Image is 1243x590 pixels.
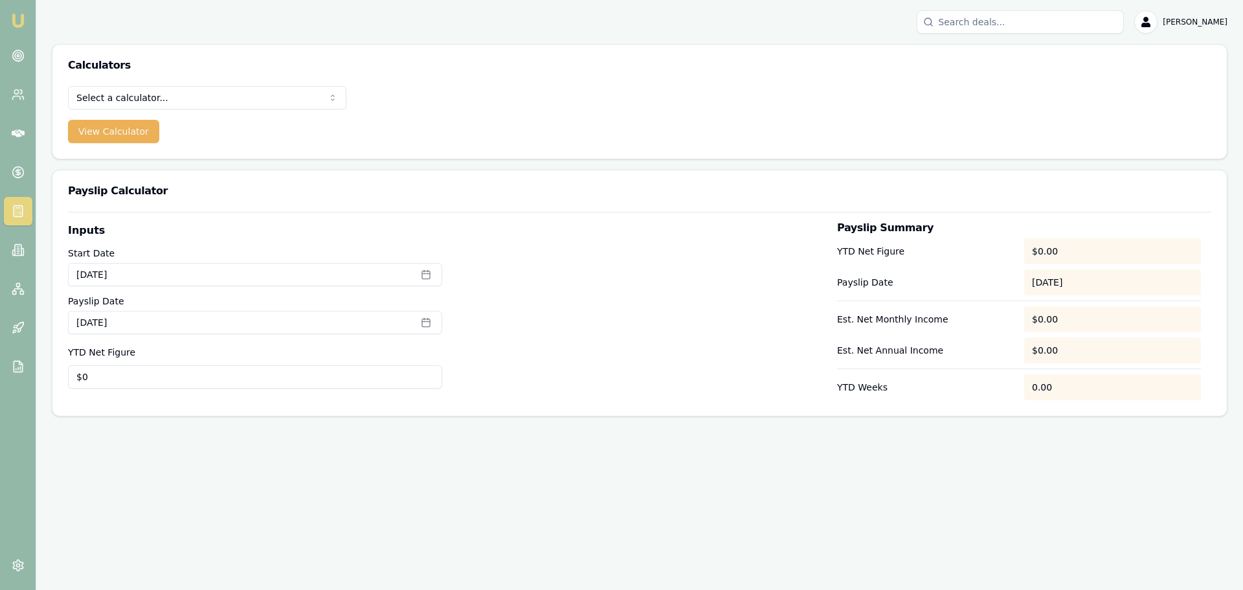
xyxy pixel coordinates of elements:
[837,313,1014,326] p: Est. Net Monthly Income
[68,60,1211,71] h3: Calculators
[68,249,442,258] label: Start Date
[1024,337,1201,363] div: $0.00
[1024,238,1201,264] div: $0.00
[837,276,1014,289] p: Payslip Date
[68,120,159,143] button: View Calculator
[68,365,442,389] input: 0.00
[68,347,135,357] label: YTD Net Figure
[68,311,442,334] button: [DATE]
[1024,269,1201,295] div: [DATE]
[837,381,1014,394] p: YTD Weeks
[837,223,1201,233] h3: Payslip Summary
[837,245,1014,258] p: YTD Net Figure
[1163,17,1227,27] span: [PERSON_NAME]
[837,344,1014,357] p: Est. Net Annual Income
[68,297,442,306] label: Payslip Date
[68,223,442,238] label: Inputs
[10,13,26,28] img: emu-icon-u.png
[917,10,1124,34] input: Search deals
[68,263,442,286] button: [DATE]
[68,186,1211,196] h3: Payslip Calculator
[1024,306,1201,332] div: $0.00
[1024,374,1201,400] div: 0.00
